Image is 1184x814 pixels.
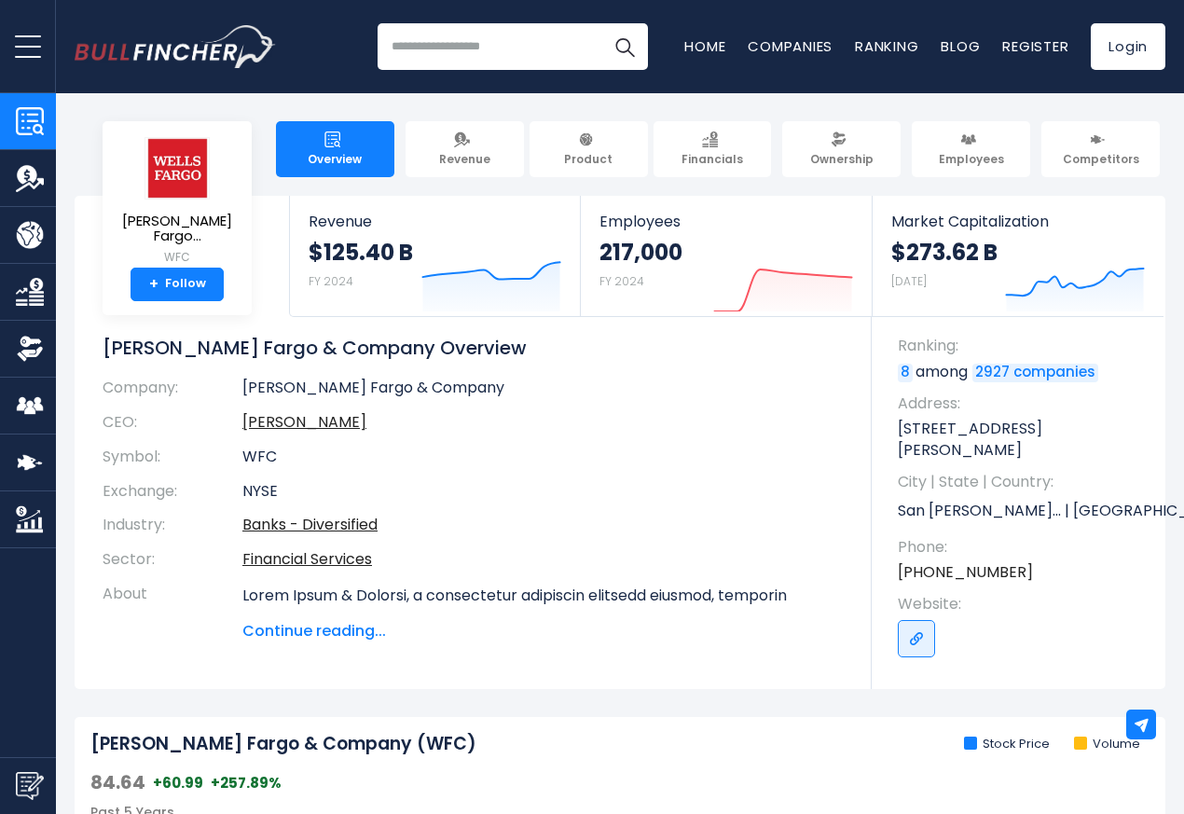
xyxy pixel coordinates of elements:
[90,733,476,756] h2: [PERSON_NAME] Fargo & Company (WFC)
[599,238,682,267] strong: 217,000
[103,336,844,360] h1: [PERSON_NAME] Fargo & Company Overview
[1091,23,1165,70] a: Login
[117,214,237,244] span: [PERSON_NAME] Fargo...
[1063,152,1139,167] span: Competitors
[964,737,1050,752] li: Stock Price
[599,213,852,230] span: Employees
[891,238,998,267] strong: $273.62 B
[16,335,44,363] img: Ownership
[810,152,874,167] span: Ownership
[117,136,238,268] a: [PERSON_NAME] Fargo... WFC
[873,196,1163,316] a: Market Capitalization $273.62 B [DATE]
[103,406,242,440] th: CEO:
[1041,121,1160,177] a: Competitors
[103,379,242,406] th: Company:
[898,419,1147,461] p: [STREET_ADDRESS][PERSON_NAME]
[103,543,242,577] th: Sector:
[891,213,1145,230] span: Market Capitalization
[103,440,242,475] th: Symbol:
[242,411,366,433] a: ceo
[242,548,372,570] a: Financial Services
[898,393,1147,414] span: Address:
[891,273,927,289] small: [DATE]
[912,121,1030,177] a: Employees
[564,152,613,167] span: Product
[1074,737,1140,752] li: Volume
[972,364,1098,382] a: 2927 companies
[898,562,1033,583] a: [PHONE_NUMBER]
[530,121,648,177] a: Product
[117,249,237,266] small: WFC
[898,472,1147,492] span: City | State | Country:
[309,273,353,289] small: FY 2024
[1002,36,1068,56] a: Register
[782,121,901,177] a: Ownership
[242,514,378,535] a: Banks - Diversified
[748,36,833,56] a: Companies
[103,577,242,642] th: About
[898,336,1147,356] span: Ranking:
[684,36,725,56] a: Home
[439,152,490,167] span: Revenue
[941,36,980,56] a: Blog
[309,238,413,267] strong: $125.40 B
[211,774,282,793] span: +257.89%
[406,121,524,177] a: Revenue
[290,196,580,316] a: Revenue $125.40 B FY 2024
[898,362,1147,382] p: among
[654,121,772,177] a: Financials
[599,273,644,289] small: FY 2024
[242,475,844,509] td: NYSE
[855,36,918,56] a: Ranking
[601,23,648,70] button: Search
[898,498,1147,526] p: San [PERSON_NAME]... | [GEOGRAPHIC_DATA] | US
[131,268,224,301] a: +Follow
[90,770,145,794] span: 84.64
[153,774,203,793] span: +60.99
[581,196,871,316] a: Employees 217,000 FY 2024
[75,25,276,68] img: Bullfincher logo
[681,152,743,167] span: Financials
[898,620,935,657] a: Go to link
[939,152,1004,167] span: Employees
[308,152,362,167] span: Overview
[242,379,844,406] td: [PERSON_NAME] Fargo & Company
[898,364,913,382] a: 8
[103,475,242,509] th: Exchange:
[242,440,844,475] td: WFC
[898,537,1147,558] span: Phone:
[309,213,561,230] span: Revenue
[242,620,844,642] span: Continue reading...
[276,121,394,177] a: Overview
[898,594,1147,614] span: Website:
[149,276,158,293] strong: +
[103,508,242,543] th: Industry:
[75,25,275,68] a: Go to homepage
